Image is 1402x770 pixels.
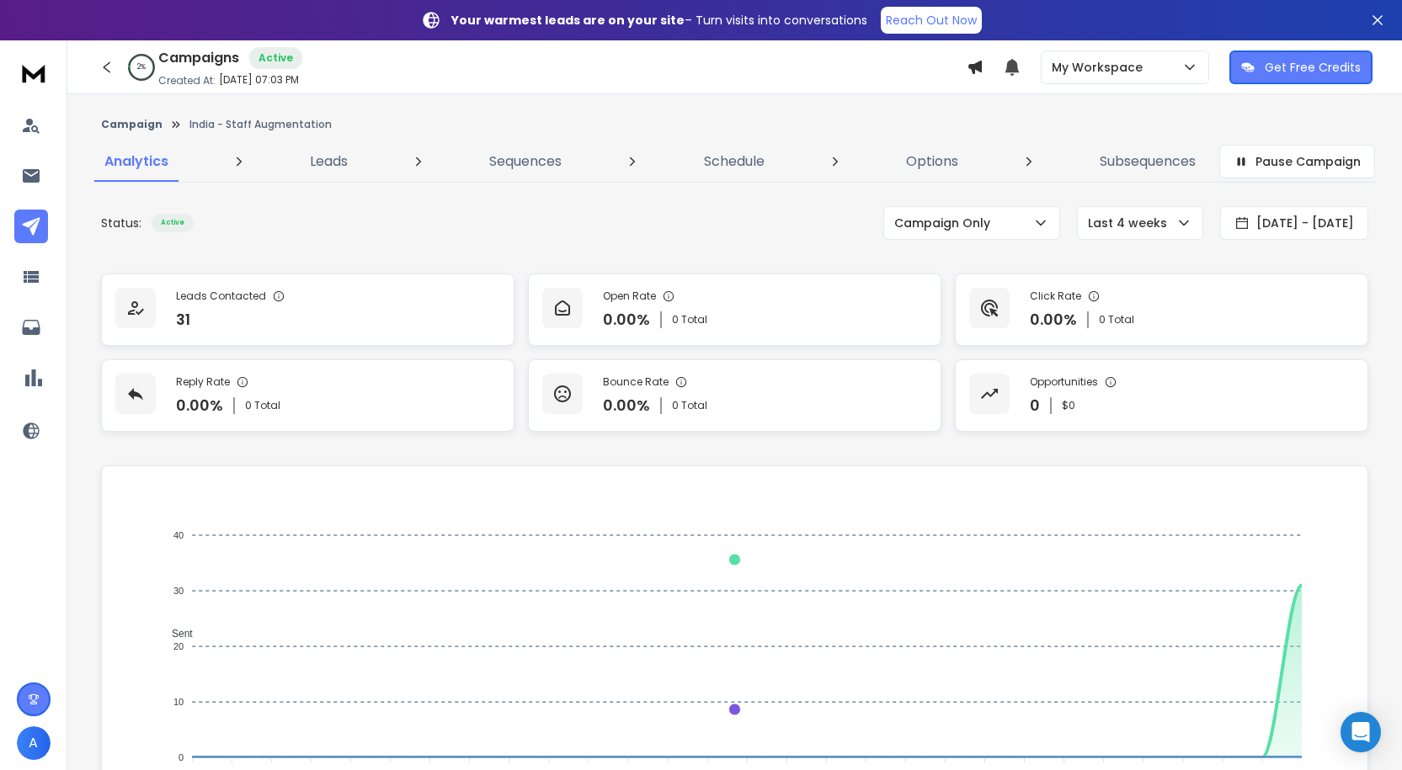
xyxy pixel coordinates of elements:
p: 0.00 % [603,394,650,417]
p: 0.00 % [176,394,223,417]
p: Leads [310,151,348,172]
span: Sent [159,628,193,640]
a: Click Rate0.00%0 Total [955,273,1368,346]
tspan: 40 [173,530,184,540]
p: Reply Rate [176,375,230,389]
a: Sequences [479,141,572,182]
img: logo [17,57,51,88]
p: 2 % [137,62,146,72]
p: Bounce Rate [603,375,669,389]
p: 0 Total [1099,313,1134,327]
a: Options [896,141,968,182]
p: India - Staff Augmentation [189,118,332,131]
p: 31 [176,308,190,332]
a: Analytics [94,141,179,182]
a: Leads [300,141,358,182]
p: My Workspace [1052,59,1149,76]
p: Open Rate [603,289,656,303]
p: Analytics [104,151,168,172]
p: $ 0 [1062,399,1075,412]
p: Reach Out Now [886,12,977,29]
a: Subsequences [1090,141,1206,182]
p: 0 Total [672,313,707,327]
tspan: 0 [179,752,184,762]
p: Click Rate [1030,289,1081,303]
p: Get Free Credits [1265,59,1361,76]
button: [DATE] - [DATE] [1220,206,1368,240]
p: Created At: [158,74,216,88]
p: Last 4 weeks [1088,215,1174,231]
p: Options [906,151,958,172]
a: Leads Contacted31 [101,273,514,346]
button: Get Free Credits [1229,50,1373,84]
button: A [17,726,51,760]
button: Pause Campaign [1219,145,1375,178]
p: Status: [101,215,141,231]
p: Sequences [489,151,562,172]
p: 0.00 % [603,308,650,332]
tspan: 10 [173,697,184,707]
a: Reply Rate0.00%0 Total [101,359,514,432]
tspan: 30 [173,586,184,596]
a: Open Rate0.00%0 Total [528,273,941,346]
p: 0 [1030,394,1040,417]
p: 0 Total [245,399,280,412]
p: [DATE] 07:03 PM [219,73,299,87]
div: Active [249,47,302,69]
p: 0 Total [672,399,707,412]
tspan: 20 [173,641,184,651]
p: Opportunities [1030,375,1098,389]
h1: Campaigns [158,48,239,68]
a: Bounce Rate0.00%0 Total [528,359,941,432]
a: Schedule [694,141,775,182]
div: Open Intercom Messenger [1341,712,1381,752]
a: Opportunities0$0 [955,359,1368,432]
a: Reach Out Now [881,7,982,34]
p: 0.00 % [1030,308,1077,332]
strong: Your warmest leads are on your site [451,12,685,29]
p: Schedule [704,151,765,172]
p: Leads Contacted [176,289,266,303]
div: Active [152,214,194,232]
button: Campaign [101,118,163,131]
p: – Turn visits into conversations [451,12,867,29]
p: Subsequences [1100,151,1196,172]
p: Campaign Only [894,215,997,231]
